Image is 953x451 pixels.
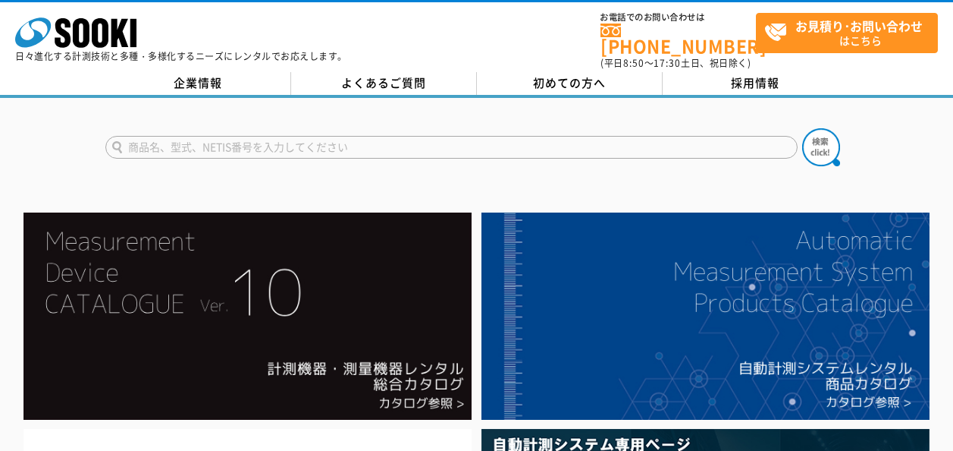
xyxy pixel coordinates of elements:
span: 17:30 [654,56,681,70]
p: 日々進化する計測技術と多種・多様化するニーズにレンタルでお応えします。 [15,52,347,61]
input: 商品名、型式、NETIS番号を入力してください [105,136,798,159]
a: 採用情報 [663,72,848,95]
span: (平日 ～ 土日、祝日除く) [600,56,751,70]
a: お見積り･お問い合わせはこちら [756,13,938,53]
a: 企業情報 [105,72,291,95]
span: お電話でのお問い合わせは [600,13,756,22]
img: 自動計測システムカタログ [481,213,929,420]
span: 初めての方へ [533,74,606,91]
a: [PHONE_NUMBER] [600,24,756,55]
strong: お見積り･お問い合わせ [795,17,923,35]
span: 8:50 [623,56,644,70]
img: Catalog Ver10 [24,213,472,420]
a: よくあるご質問 [291,72,477,95]
a: 初めての方へ [477,72,663,95]
img: btn_search.png [802,128,840,166]
span: はこちら [764,14,937,52]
